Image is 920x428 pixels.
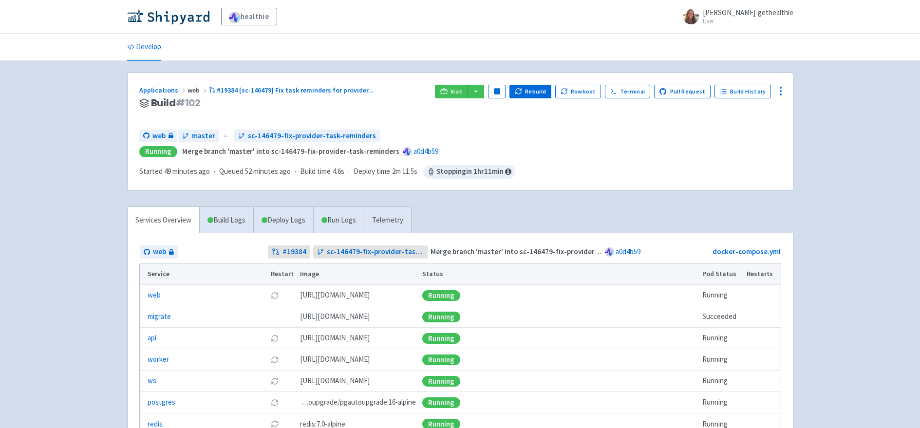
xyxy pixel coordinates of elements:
[139,165,515,179] div: · · ·
[300,290,370,301] span: [DOMAIN_NAME][URL]
[300,354,370,365] span: [DOMAIN_NAME][URL]
[451,88,463,95] span: Visit
[488,85,506,98] button: Pause
[139,130,177,143] a: web
[422,333,460,344] div: Running
[140,263,268,285] th: Service
[509,85,551,98] button: Rebuild
[699,306,743,328] td: Succeeded
[248,130,376,142] span: sc-146479-fix-provider-task-reminders
[128,207,199,234] a: Services Overview
[188,86,209,94] span: web
[423,165,515,179] span: Stopping in 1 hr 11 min
[271,335,279,342] button: Restart pod
[178,130,219,143] a: master
[223,130,230,142] span: ←
[435,85,468,98] a: Visit
[703,8,793,17] span: [PERSON_NAME]-gethealthie
[271,399,279,407] button: Restart pod
[422,290,460,301] div: Running
[333,166,344,177] span: 4.6s
[271,420,279,428] button: Restart pod
[605,85,650,98] a: Terminal
[300,375,370,387] span: [DOMAIN_NAME][URL]
[616,247,640,256] a: a0d4b59
[148,290,161,301] a: web
[271,356,279,364] button: Restart pod
[140,245,178,259] a: web
[300,166,331,177] span: Build time
[271,292,279,299] button: Restart pod
[209,86,376,94] a: #19384 [sc-146479] Fix task reminders for provider...
[300,333,370,344] span: [DOMAIN_NAME][URL]
[422,312,460,322] div: Running
[139,167,210,176] span: Started
[176,96,201,110] span: # 102
[164,167,210,176] time: 49 minutes ago
[699,328,743,349] td: Running
[300,311,370,322] span: [DOMAIN_NAME][URL]
[431,247,648,256] strong: Merge branch 'master' into sc-146479-fix-provider-task-reminders
[127,34,161,61] a: Develop
[654,85,711,98] a: Pull Request
[364,207,411,234] a: Telemetry
[703,18,793,24] small: User
[152,130,166,142] span: web
[699,349,743,371] td: Running
[217,86,374,94] span: #19384 [sc-146479] Fix task reminders for provider ...
[271,377,279,385] button: Restart pod
[713,247,781,256] a: docker-compose.yml
[151,97,201,109] span: Build
[419,263,699,285] th: Status
[555,85,601,98] button: Rowboat
[192,130,215,142] span: master
[422,397,460,408] div: Running
[268,263,297,285] th: Restart
[354,166,390,177] span: Deploy time
[313,245,428,259] a: sc-146479-fix-provider-task-reminders
[743,263,780,285] th: Restarts
[699,371,743,392] td: Running
[148,375,156,387] a: ws
[282,246,306,258] strong: # 19384
[699,285,743,306] td: Running
[153,246,166,258] span: web
[219,167,291,176] span: Queued
[139,86,188,94] a: Applications
[253,207,313,234] a: Deploy Logs
[422,376,460,387] div: Running
[148,397,175,408] a: postgres
[699,392,743,413] td: Running
[148,354,169,365] a: worker
[422,354,460,365] div: Running
[677,9,793,24] a: [PERSON_NAME]-gethealthie User
[148,333,156,344] a: api
[139,146,177,157] div: Running
[714,85,771,98] a: Build History
[268,245,310,259] a: #19384
[234,130,380,143] a: sc-146479-fix-provider-task-reminders
[182,147,399,156] strong: Merge branch 'master' into sc-146479-fix-provider-task-reminders
[699,263,743,285] th: Pod Status
[327,246,424,258] span: sc-146479-fix-provider-task-reminders
[148,311,171,322] a: migrate
[200,207,253,234] a: Build Logs
[245,167,291,176] time: 52 minutes ago
[300,397,416,408] span: pgautoupgrade/pgautoupgrade:16-alpine
[127,9,209,24] img: Shipyard logo
[313,207,364,234] a: Run Logs
[413,147,438,156] a: a0d4b59
[392,166,417,177] span: 2m 11.5s
[297,263,419,285] th: Image
[221,8,277,25] a: healthie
